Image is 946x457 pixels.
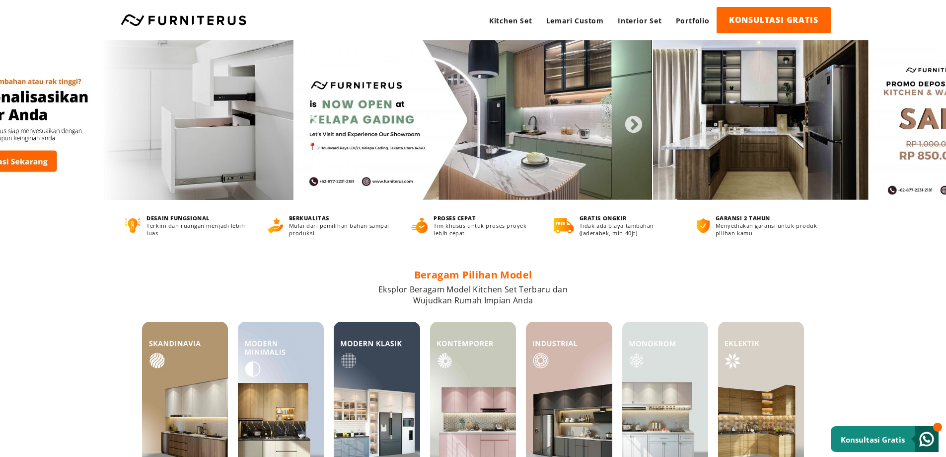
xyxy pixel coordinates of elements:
[539,7,611,34] a: Lemari Custom
[669,7,717,34] a: Portfolio
[580,214,678,222] h4: GRATIS ONGKIR
[697,218,710,233] img: bergaransi.png
[268,218,283,233] img: berkualitas.png
[289,222,392,237] p: Mulai dari pemilihan bahan sampai produksi
[125,218,141,233] img: desain-fungsional.png
[717,7,831,33] a: KONSULTASI GRATIS
[146,214,249,222] h4: DESAIN FUNGSIONAL
[434,214,535,222] h4: PROSES CEPAT
[716,222,821,237] p: Menyediakan garansi untuk produk pilihan kamu
[611,7,669,34] a: Interior Set
[146,222,249,237] p: Terkini dan ruangan menjadi lebih luas
[841,435,905,445] small: Konsultasi Gratis
[294,40,652,200] img: 1-2-scaled-e1693826997376.jpg
[142,284,804,306] p: Eksplor Beragam Model Kitchen Set Terbaru dan Wujudkan Rumah Impian Anda
[482,7,539,34] a: Kitchen Set
[554,218,574,233] img: gratis-ongkir.png
[624,115,634,125] button: Next
[716,214,821,222] h4: GARANSI 2 TAHUN
[434,222,535,237] p: Tim khusus untuk proses proyek lebih cepat
[289,214,392,222] h4: BERKUALITAS
[301,115,311,125] button: Previous
[580,222,678,237] p: Tidak ada biaya tambahan (Jadetabek, min 40jt)
[142,268,804,281] h2: Beragam Pilihan Model
[831,426,939,452] a: Konsultasi Gratis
